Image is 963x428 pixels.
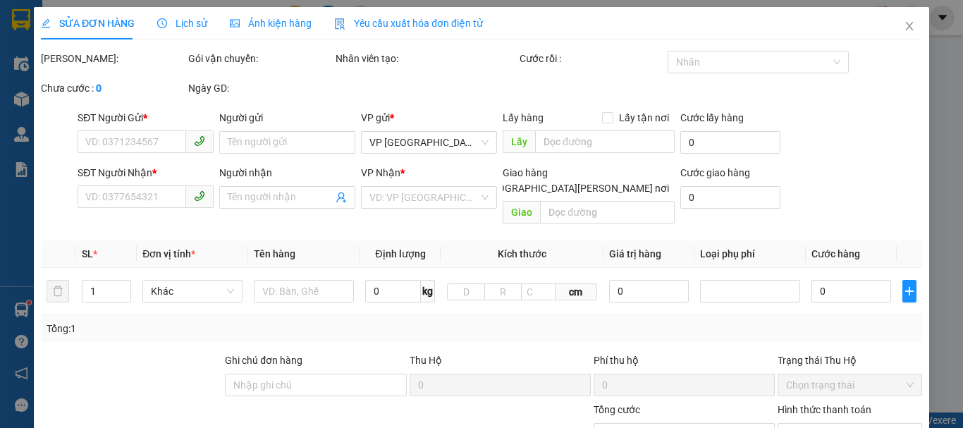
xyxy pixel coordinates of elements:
b: 0 [96,82,102,94]
span: Tên hàng [254,248,295,259]
span: [GEOGRAPHIC_DATA][PERSON_NAME] nơi [476,181,674,196]
div: SĐT Người Gửi [78,110,214,126]
span: SL [82,248,93,259]
span: kg [421,280,435,302]
span: Chọn trạng thái [786,374,914,396]
div: [PERSON_NAME]: [41,51,185,66]
span: Yêu cầu xuất hóa đơn điện tử [334,18,483,29]
input: Cước giao hàng [680,186,780,209]
input: D [447,283,485,300]
div: Chưa cước : [41,80,185,96]
span: Thu Hộ [409,355,441,366]
input: R [484,283,522,300]
span: Khác [151,281,234,302]
input: Dọc đường [540,201,674,224]
div: SĐT Người Nhận [78,165,214,181]
div: Gói vận chuyển: [188,51,333,66]
span: Giá trị hàng [608,248,661,259]
span: picture [230,18,240,28]
label: Cước giao hàng [680,167,749,178]
span: Giao hàng [503,167,548,178]
div: Nhân viên tạo: [336,51,517,66]
input: Cước lấy hàng [680,131,780,154]
span: Lấy hàng [503,112,544,123]
img: icon [334,18,345,30]
div: Tổng: 1 [47,321,373,336]
input: C [521,283,555,300]
button: Close [890,7,929,47]
button: plus [902,280,916,302]
input: Dọc đường [535,130,674,153]
label: Ghi chú đơn hàng [225,355,302,366]
span: VP Nhận [361,167,400,178]
span: Lấy tận nơi [613,110,674,126]
span: plus [903,286,916,297]
div: Ngày GD: [188,80,333,96]
span: Đơn vị tính [142,248,195,259]
span: cm [555,283,596,300]
span: Định lượng [375,248,425,259]
input: VD: Bàn, Ghế [254,280,354,302]
span: Kích thước [498,248,546,259]
span: Cước hàng [811,248,860,259]
span: SỬA ĐƠN HÀNG [41,18,135,29]
span: phone [194,190,205,202]
div: VP gửi [361,110,497,126]
span: edit [41,18,51,28]
span: user-add [336,192,347,203]
span: Tổng cước [594,404,640,415]
span: Ảnh kiện hàng [230,18,312,29]
span: Lịch sử [157,18,207,29]
div: Cước rồi : [520,51,664,66]
input: Ghi chú đơn hàng [225,374,406,396]
div: Người gửi [219,110,355,126]
span: close [904,20,915,32]
span: Giao [503,201,540,224]
th: Loại phụ phí [694,240,806,268]
button: delete [47,280,69,302]
span: clock-circle [157,18,167,28]
span: VP PHÚ SƠN [369,132,489,153]
span: Lấy [503,130,535,153]
label: Hình thức thanh toán [778,404,871,415]
div: Phí thu hộ [594,353,775,374]
label: Cước lấy hàng [680,112,743,123]
div: Người nhận [219,165,355,181]
span: phone [194,135,205,147]
div: Trạng thái Thu Hộ [778,353,922,368]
